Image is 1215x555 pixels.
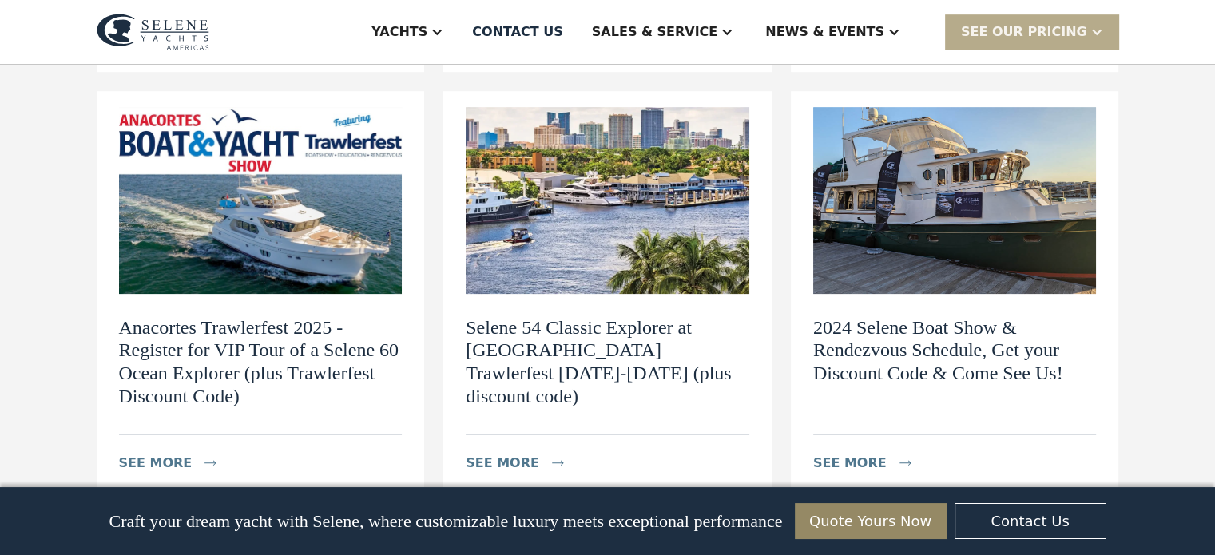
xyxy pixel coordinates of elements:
a: Quote Yours Now [795,503,947,539]
a: Selene 54 Classic Explorer at [GEOGRAPHIC_DATA] Trawlerfest [DATE]-[DATE] (plus discount code)see... [443,91,772,501]
h2: Anacortes Trawlerfest 2025 - Register for VIP Tour of a Selene 60 Ocean Explorer (plus Trawlerfes... [119,316,403,408]
div: SEE Our Pricing [945,14,1119,49]
a: Contact Us [955,503,1106,539]
div: see more [466,454,539,473]
div: Contact US [472,22,563,42]
div: Sales & Service [592,22,717,42]
a: 2024 Selene Boat Show & Rendezvous Schedule, Get your Discount Code & Come See Us!see moreicon [791,91,1119,501]
img: logo [97,14,209,50]
div: SEE Our Pricing [961,22,1087,42]
div: see more [813,454,887,473]
img: icon [204,460,216,466]
h2: Selene 54 Classic Explorer at [GEOGRAPHIC_DATA] Trawlerfest [DATE]-[DATE] (plus discount code) [466,316,749,408]
div: News & EVENTS [765,22,884,42]
a: Anacortes Trawlerfest 2025 - Register for VIP Tour of a Selene 60 Ocean Explorer (plus Trawlerfes... [97,91,425,501]
img: icon [552,460,564,466]
p: Craft your dream yacht with Selene, where customizable luxury meets exceptional performance [109,511,782,532]
div: see more [119,454,193,473]
img: icon [899,460,911,466]
h2: 2024 Selene Boat Show & Rendezvous Schedule, Get your Discount Code & Come See Us! [813,316,1097,385]
div: Yachts [371,22,427,42]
